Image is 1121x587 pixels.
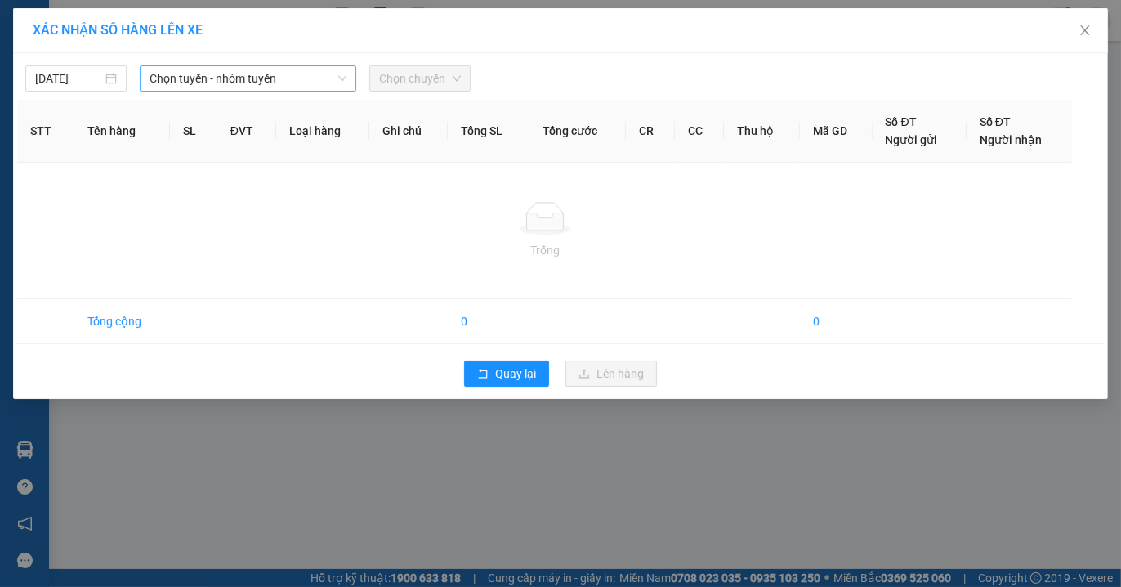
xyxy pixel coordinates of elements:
span: 01 Võ Văn Truyện, KP.1, Phường 2 [129,49,225,69]
td: 0 [800,299,873,344]
button: rollbackQuay lại [464,361,549,387]
span: Người gửi [886,133,938,146]
span: 12:19:58 [DATE] [36,119,100,128]
span: close [1079,24,1092,37]
div: Trống [30,241,1059,259]
th: Tên hàng [74,100,171,163]
th: Ghi chú [369,100,448,163]
span: [PERSON_NAME]: [5,105,172,115]
span: ----------------------------------------- [44,88,200,101]
span: Hotline: 19001152 [129,73,200,83]
th: SL [170,100,217,163]
td: 0 [448,299,529,344]
th: CR [626,100,675,163]
span: rollback [477,368,489,381]
th: Thu hộ [724,100,799,163]
span: Số ĐT [886,115,917,128]
span: Chọn tuyến - nhóm tuyến [150,66,346,91]
th: Mã GD [800,100,873,163]
img: logo [6,10,78,82]
input: 11/09/2025 [35,69,102,87]
span: down [337,74,347,83]
span: Người nhận [980,133,1042,146]
th: CC [675,100,724,163]
span: Quay lại [495,365,536,383]
strong: ĐỒNG PHƯỚC [129,9,224,23]
button: Close [1062,8,1108,54]
button: uploadLên hàng [565,361,657,387]
td: Tổng cộng [74,299,171,344]
span: Chọn chuyến [379,66,461,91]
th: Loại hàng [276,100,369,163]
span: VPGT1109250002 [82,104,172,116]
th: ĐVT [217,100,276,163]
th: Tổng cước [529,100,627,163]
th: STT [17,100,74,163]
span: Bến xe [GEOGRAPHIC_DATA] [129,26,220,47]
span: In ngày: [5,119,100,128]
span: XÁC NHẬN SỐ HÀNG LÊN XE [33,22,203,38]
span: Số ĐT [980,115,1011,128]
th: Tổng SL [448,100,529,163]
